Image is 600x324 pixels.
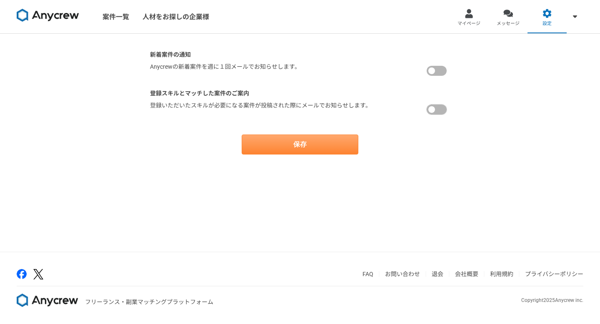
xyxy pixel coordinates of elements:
[150,101,371,118] label: 登録いただいたスキルが必要になる案件が投稿された際にメールでお知らせします。
[521,297,583,304] p: Copyright 2025 Anycrew inc.
[525,271,583,277] a: プライバシーポリシー
[432,271,443,277] a: 退会
[150,50,450,59] p: 新着案件の通知
[17,269,27,279] img: facebook-2adfd474.png
[385,271,420,277] a: お問い合わせ
[455,271,478,277] a: 会社概要
[490,271,513,277] a: 利用規約
[17,294,78,307] img: 8DqYSo04kwAAAAASUVORK5CYII=
[17,9,79,22] img: 8DqYSo04kwAAAAASUVORK5CYII=
[242,135,358,155] button: 保存
[33,269,43,279] img: x-391a3a86.png
[150,89,450,98] p: 登録スキルとマッチした案件のご案内
[150,62,300,79] label: Anycrewの新着案件を週に１回メールでお知らせします。
[542,20,552,27] span: 設定
[85,298,213,307] p: フリーランス・副業マッチングプラットフォーム
[362,271,373,277] a: FAQ
[497,20,520,27] span: メッセージ
[457,20,480,27] span: マイページ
